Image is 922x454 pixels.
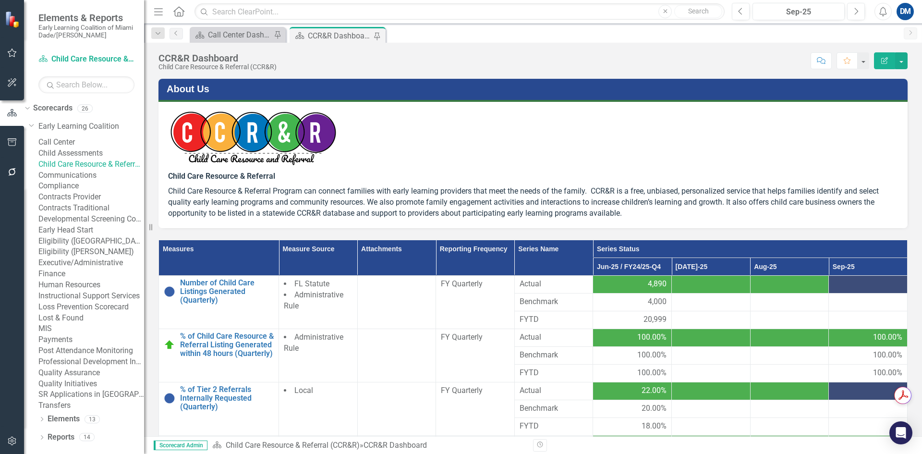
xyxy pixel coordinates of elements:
[364,441,427,450] div: CCR&R Dashboard
[514,276,593,294] td: Double-Click to Edit
[38,24,134,39] small: Early Learning Coalition of Miami Dade/[PERSON_NAME]
[752,3,845,20] button: Sep-25
[38,121,144,132] a: Early Learning Coalition
[284,332,343,353] span: Administrative Rule
[279,276,358,329] td: Double-Click to Edit
[897,3,914,20] button: DM
[4,11,22,28] img: ClearPoint Strategy
[829,294,908,311] td: Double-Click to Edit
[520,332,588,343] span: Actual
[294,279,329,288] span: FL Statute
[520,279,588,290] span: Actual
[520,421,588,432] span: FYTD
[38,334,144,345] a: Payments
[593,400,672,418] td: Double-Click to Edit
[756,6,841,18] div: Sep-25
[38,214,144,225] a: Developmental Screening Compliance
[79,433,95,442] div: 14
[38,203,144,214] a: Contracts Traditional
[648,296,667,307] span: 4,000
[637,368,667,379] span: 100.00%
[829,400,908,418] td: Double-Click to Edit
[441,385,510,396] div: FY Quarterly
[192,29,271,41] a: Call Center Dashboard
[829,329,908,347] td: Double-Click to Edit
[38,280,144,291] a: Human Resources
[38,76,134,93] input: Search Below...
[829,276,908,294] td: Double-Click to Edit
[873,332,902,343] span: 100.00%
[642,385,667,396] span: 22.00%
[643,314,667,325] span: 20,999
[308,30,371,42] div: CCR&R Dashboard
[38,54,134,65] a: Child Care Resource & Referral (CCR&R)
[284,290,343,310] span: Administrative Rule
[593,276,672,294] td: Double-Click to Edit
[38,181,144,192] a: Compliance
[38,148,144,159] a: Child Assessments
[38,192,144,203] a: Contracts Provider
[38,246,144,258] a: Eligibility ([PERSON_NAME])
[208,29,271,41] div: Call Center Dashboard
[226,441,360,450] a: Child Care Resource & Referral (CCR&R)
[279,329,358,382] td: Double-Click to Edit
[520,314,588,325] span: FYTD
[520,296,588,307] span: Benchmark
[441,279,510,290] div: FY Quarterly
[38,236,144,247] a: Eligibility ([GEOGRAPHIC_DATA])
[829,382,908,400] td: Double-Click to Edit
[648,279,667,290] span: 4,890
[164,286,175,297] img: No Information
[168,184,898,219] p: Child Care Resource & Referral Program can connect families with early learning providers that me...
[357,329,436,382] td: Double-Click to Edit
[38,159,144,170] a: Child Care Resource & Referral (CCR&R)
[674,5,722,18] button: Search
[593,294,672,311] td: Double-Click to Edit
[194,3,725,20] input: Search ClearPoint...
[154,441,207,450] span: Scorecard Admin
[637,332,667,343] span: 100.00%
[158,63,277,71] div: Child Care Resource & Referral (CCR&R)
[637,350,667,361] span: 100.00%
[38,379,144,390] a: Quality Initiatives
[38,313,144,324] a: Lost & Found
[514,382,593,400] td: Double-Click to Edit
[48,414,80,425] a: Elements
[33,103,73,114] a: Scorecards
[38,323,144,334] a: MIS
[38,345,144,356] a: Post Attendance Monitoring
[180,279,274,304] a: Number of Child Care Listings Generated (Quarterly)
[441,332,510,343] div: FY Quarterly
[38,225,144,236] a: Early Head Start
[436,276,515,329] td: Double-Click to Edit
[38,389,144,400] a: SR Applications in [GEOGRAPHIC_DATA]
[357,276,436,329] td: Double-Click to Edit
[167,84,903,94] h3: About Us
[38,137,144,148] a: Call Center
[514,347,593,365] td: Double-Click to Edit
[829,347,908,365] td: Double-Click to Edit
[38,258,144,269] a: Executive/Administrative
[164,393,175,404] img: No Information
[873,350,902,361] span: 100.00%
[168,109,338,167] img: A4JeMBkXwfUPAAAAAElFTkSuQmCC
[514,400,593,418] td: Double-Click to Edit
[514,294,593,311] td: Double-Click to Edit
[38,302,144,313] a: Loss Prevention Scorecard
[48,432,74,443] a: Reports
[873,368,902,379] span: 100.00%
[357,382,436,436] td: Double-Click to Edit
[520,350,588,361] span: Benchmark
[593,347,672,365] td: Double-Click to Edit
[212,440,526,451] div: »
[77,104,93,112] div: 26
[593,329,672,347] td: Double-Click to Edit
[38,400,144,411] a: Transfers
[889,421,912,444] div: Open Intercom Messenger
[38,291,144,302] a: Instructional Support Services
[593,382,672,400] td: Double-Click to Edit
[38,269,144,280] a: Finance
[688,7,709,15] span: Search
[159,329,279,382] td: Double-Click to Edit Right Click for Context Menu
